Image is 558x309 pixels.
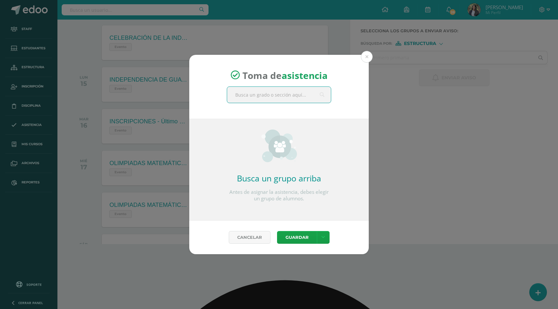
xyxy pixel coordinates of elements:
p: Antes de asignar la asistencia, debes elegir un grupo de alumnos. [227,189,331,202]
span: Toma de [242,69,328,81]
button: Close (Esc) [361,51,373,63]
a: Cancelar [229,231,271,244]
img: groups_small.png [261,130,297,162]
button: Guardar [277,231,317,244]
input: Busca un grado o sección aquí... [227,87,331,103]
strong: asistencia [282,69,328,81]
h2: Busca un grupo arriba [227,173,331,184]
